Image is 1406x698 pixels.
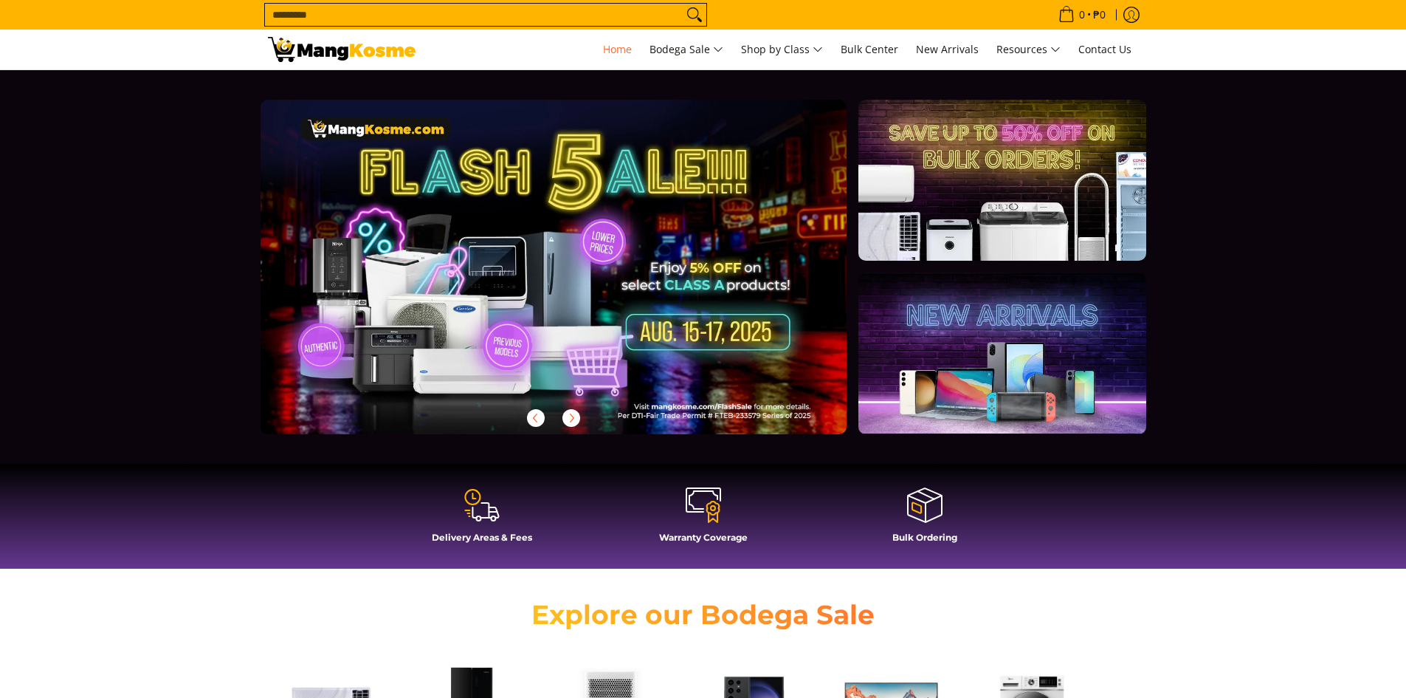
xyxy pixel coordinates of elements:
[734,30,830,69] a: Shop by Class
[841,42,898,56] span: Bulk Center
[489,598,917,632] h2: Explore our Bodega Sale
[909,30,986,69] a: New Arrivals
[379,486,585,554] a: Delivery Areas & Fees
[683,4,706,26] button: Search
[821,532,1028,543] h4: Bulk Ordering
[649,41,723,59] span: Bodega Sale
[520,402,552,434] button: Previous
[555,402,587,434] button: Next
[741,41,823,59] span: Shop by Class
[1078,42,1131,56] span: Contact Us
[833,30,906,69] a: Bulk Center
[430,30,1139,69] nav: Main Menu
[1091,10,1108,20] span: ₱0
[379,532,585,543] h4: Delivery Areas & Fees
[996,41,1061,59] span: Resources
[642,30,731,69] a: Bodega Sale
[821,486,1028,554] a: Bulk Ordering
[596,30,639,69] a: Home
[916,42,979,56] span: New Arrivals
[600,486,807,554] a: Warranty Coverage
[1077,10,1087,20] span: 0
[603,42,632,56] span: Home
[1071,30,1139,69] a: Contact Us
[261,100,895,458] a: More
[600,532,807,543] h4: Warranty Coverage
[1054,7,1110,23] span: •
[989,30,1068,69] a: Resources
[268,37,416,62] img: Mang Kosme: Your Home Appliances Warehouse Sale Partner!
